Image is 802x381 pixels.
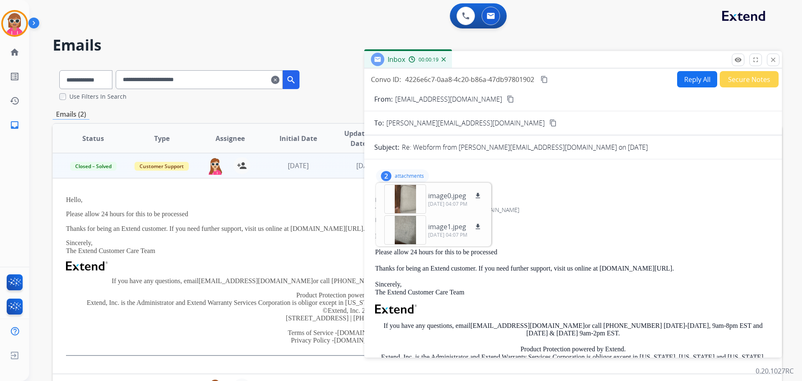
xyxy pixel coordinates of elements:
span: Status [82,133,104,143]
p: Convo ID: [371,74,401,84]
p: Please allow 24 hours for this to be processed [375,248,771,256]
p: From: [374,94,393,104]
p: Terms of Service - Privacy Policy - [66,329,632,345]
p: Subject: [374,142,399,152]
p: Thanks for being an Extend customer. If you need further support, visit us online at [DOMAIN_NAME... [66,225,632,233]
p: Re: Webform from [PERSON_NAME][EMAIL_ADDRESS][DOMAIN_NAME] on [DATE] [402,142,648,152]
span: Inbox [388,55,405,64]
span: 4226e6c7-0aa8-4c20-b86a-47db97801902 [405,75,534,84]
img: agent-avatar [207,157,223,175]
mat-icon: search [286,75,296,85]
mat-icon: person_add [237,161,247,171]
span: Updated Date [340,128,378,148]
a: [EMAIL_ADDRESS][DOMAIN_NAME] [198,277,313,284]
a: [DOMAIN_NAME][URL] [334,337,407,344]
p: Emails (2) [53,109,89,120]
span: Customer Support [135,162,189,171]
p: If you have any questions, email or call [PHONE_NUMBER] [DATE]-[DATE], 9am-8pm EST and [DATE] & [... [375,322,771,338]
img: avatar [3,12,26,35]
mat-icon: download [474,192,482,199]
p: attachments [395,173,424,179]
p: Product Protection powered by Extend. Extend, Inc. is the Administrator and Extend Warranty Servi... [66,292,632,322]
p: Hello, [375,233,771,240]
div: To: [375,206,771,214]
mat-icon: download [474,223,482,230]
mat-icon: inbox [10,120,20,130]
p: If you have any questions, email or call [PHONE_NUMBER] [DATE]-[DATE], 9am-8pm EST and [DATE] & [... [66,277,632,285]
img: Extend Logo [375,304,417,314]
a: [DOMAIN_NAME][URL] [337,329,410,336]
p: Hello, [66,196,632,204]
mat-icon: list_alt [10,72,20,82]
button: Reply All [677,71,717,87]
div: From: [375,196,771,204]
span: Assignee [216,133,245,143]
p: Sincerely, The Extend Customer Care Team [66,239,632,255]
mat-icon: remove_red_eye [734,56,742,64]
div: Date: [375,216,771,224]
span: [DATE] [288,161,309,170]
mat-icon: content_copy [541,76,548,83]
div: 2 [381,171,391,181]
p: Thanks for being an Extend customer. If you need further support, visit us online at [DOMAIN_NAME... [375,265,771,272]
span: [PERSON_NAME][EMAIL_ADDRESS][DOMAIN_NAME] [386,118,545,128]
mat-icon: home [10,47,20,57]
h2: Emails [53,37,782,54]
p: 0.20.1027RC [756,366,794,376]
p: image1.jpeg [428,222,466,232]
p: [DATE] 04:07 PM [428,201,483,207]
span: Initial Date [279,133,317,143]
p: [DATE] 04:07 PM [428,232,483,238]
mat-icon: history [10,96,20,106]
span: Closed – Solved [70,162,117,171]
mat-icon: fullscreen [752,56,759,64]
mat-icon: close [769,56,777,64]
button: Secure Notes [720,71,779,87]
img: Extend Logo [66,261,108,271]
p: To: [374,118,384,128]
label: Use Filters In Search [69,92,127,101]
p: Please allow 24 hours for this to be processed [66,210,632,218]
mat-icon: content_copy [507,95,514,103]
a: [EMAIL_ADDRESS][DOMAIN_NAME] [470,322,585,329]
p: [EMAIL_ADDRESS][DOMAIN_NAME] [395,94,502,104]
span: Type [154,133,170,143]
span: [DATE] [356,161,377,170]
mat-icon: content_copy [549,119,557,127]
p: image0.jpeg [428,191,466,201]
span: 00:00:19 [419,56,439,63]
p: Sincerely, The Extend Customer Care Team [375,281,771,296]
mat-icon: clear [271,75,279,85]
